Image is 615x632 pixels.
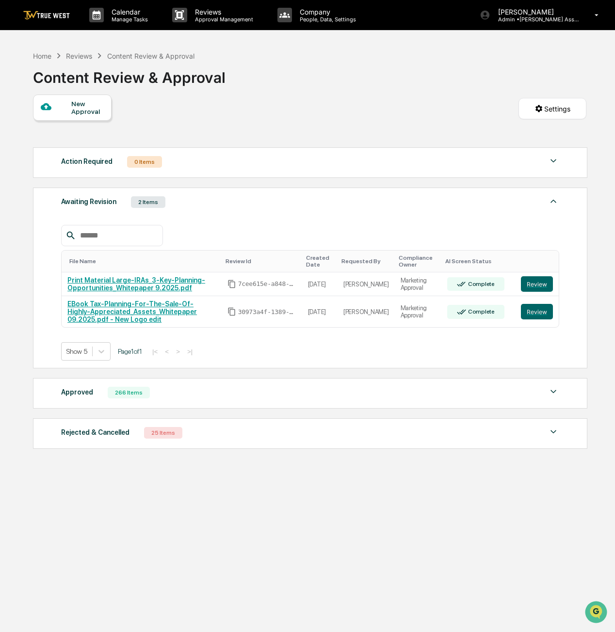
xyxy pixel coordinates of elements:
[70,123,78,130] div: 🗄️
[69,258,218,265] div: Toggle SortBy
[97,164,117,171] span: Pylon
[548,426,559,438] img: caret
[584,600,610,626] iframe: Open customer support
[490,8,581,16] p: [PERSON_NAME]
[104,8,153,16] p: Calendar
[302,296,338,327] td: [DATE]
[107,52,194,60] div: Content Review & Approval
[227,307,236,316] span: Copy Id
[165,77,177,88] button: Start new chat
[338,296,395,327] td: [PERSON_NAME]
[33,52,51,60] div: Home
[490,16,581,23] p: Admin • [PERSON_NAME] Asset Management
[33,74,159,83] div: Start new chat
[61,195,116,208] div: Awaiting Revision
[10,141,17,149] div: 🔎
[127,156,162,168] div: 0 Items
[238,308,296,316] span: 30973a4f-1389-4933-a86e-f8ce41b232f7
[341,258,391,265] div: Toggle SortBy
[548,195,559,207] img: caret
[548,155,559,167] img: caret
[338,272,395,297] td: [PERSON_NAME]
[10,20,177,35] p: How can we help?
[61,386,93,398] div: Approved
[187,16,258,23] p: Approval Management
[19,140,61,150] span: Data Lookup
[67,276,205,292] a: Print Material Large-IRAs_3-Key-Planning-Opportunities_Whitepaper 9.2025.pdf
[68,163,117,171] a: Powered byPylon
[144,427,182,439] div: 25 Items
[149,348,161,356] button: |<
[61,155,113,168] div: Action Required
[395,296,442,327] td: Marketing Approval
[131,196,165,208] div: 2 Items
[445,258,511,265] div: Toggle SortBy
[108,387,150,398] div: 266 Items
[523,258,555,265] div: Toggle SortBy
[227,280,236,288] span: Copy Id
[548,386,559,397] img: caret
[173,348,183,356] button: >
[80,122,120,131] span: Attestations
[184,348,195,356] button: >|
[19,122,63,131] span: Preclearance
[33,83,123,91] div: We're available if you need us!
[23,11,70,20] img: logo
[104,16,153,23] p: Manage Tasks
[521,304,553,319] button: Review
[61,426,129,439] div: Rejected & Cancelled
[33,61,226,86] div: Content Review & Approval
[466,308,495,315] div: Complete
[292,16,361,23] p: People, Data, Settings
[292,8,361,16] p: Company
[10,74,27,91] img: 1746055101610-c473b297-6a78-478c-a979-82029cc54cd1
[521,276,553,292] button: Review
[302,272,338,297] td: [DATE]
[71,100,104,115] div: New Approval
[10,123,17,130] div: 🖐️
[66,118,124,135] a: 🗄️Attestations
[162,348,172,356] button: <
[518,98,586,119] button: Settings
[6,118,66,135] a: 🖐️Preclearance
[395,272,442,297] td: Marketing Approval
[66,52,92,60] div: Reviews
[226,258,298,265] div: Toggle SortBy
[306,254,334,268] div: Toggle SortBy
[67,300,197,323] a: EBook Tax-Planning-For-The-Sale-Of-Highly-Appreciated_Assets_Whitepaper 09.2025.pdf - New Logo edit
[466,281,495,287] div: Complete
[238,280,296,288] span: 7cee615e-a848-4886-b198-74660393e03a
[6,136,65,154] a: 🔎Data Lookup
[118,348,142,355] span: Page 1 of 1
[399,254,438,268] div: Toggle SortBy
[187,8,258,16] p: Reviews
